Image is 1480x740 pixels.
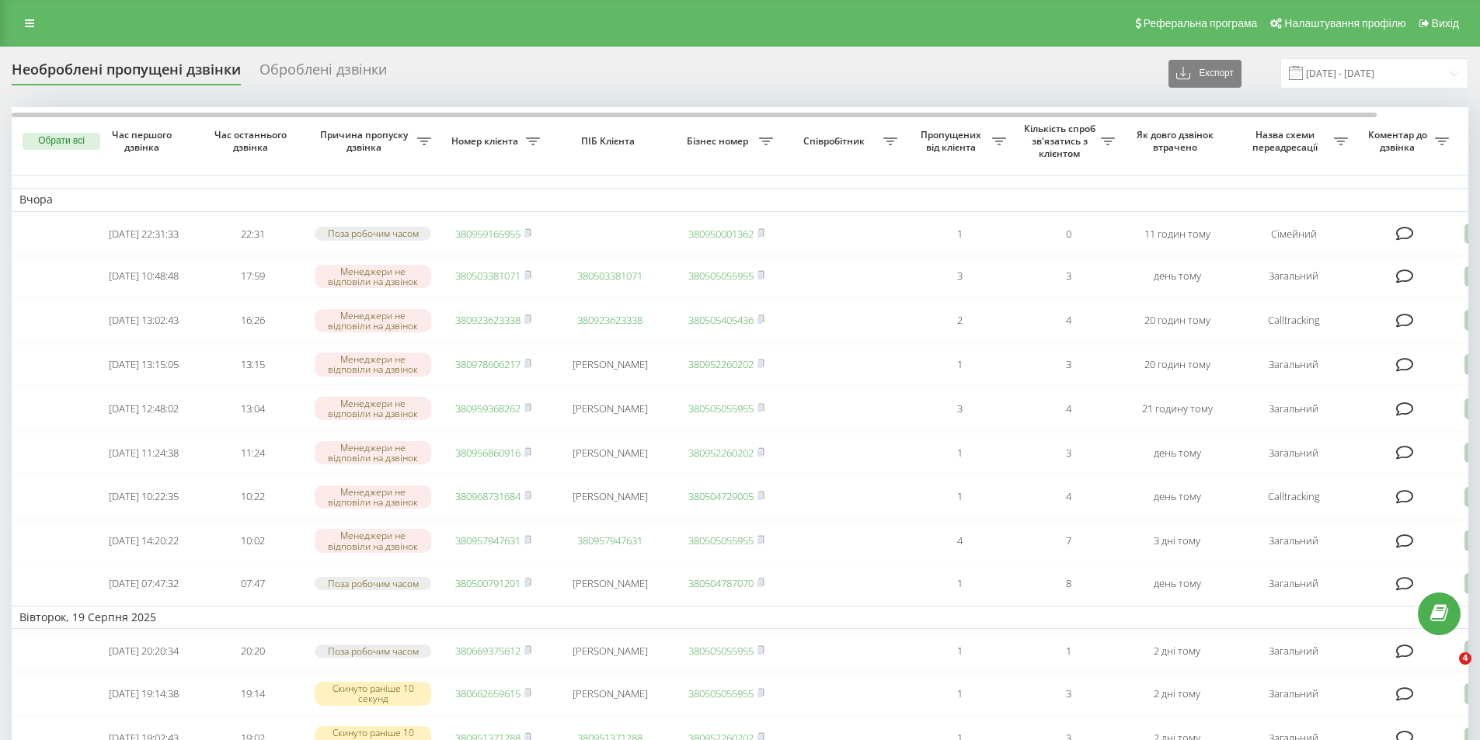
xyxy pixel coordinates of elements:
td: Загальний [1231,344,1356,385]
td: 1 [1014,632,1123,670]
div: Оброблені дзвінки [259,61,387,85]
a: 380505055955 [688,686,754,700]
td: Calltracking [1231,476,1356,517]
a: 380504787070 [688,576,754,590]
td: [DATE] 22:31:33 [89,215,198,253]
div: Менеджери не відповіли на дзвінок [315,265,431,288]
a: 380957947631 [455,533,521,547]
div: Менеджери не відповіли на дзвінок [315,529,431,552]
span: Час першого дзвінка [102,129,186,153]
td: 2 дні тому [1123,673,1231,714]
td: 4 [1014,300,1123,341]
td: 16:26 [198,300,307,341]
div: Менеджери не відповіли на дзвінок [315,309,431,332]
td: день тому [1123,256,1231,297]
td: 20 годин тому [1123,300,1231,341]
span: Коментар до дзвінка [1363,129,1435,153]
td: 3 [1014,673,1123,714]
td: 1 [905,673,1014,714]
span: Номер клієнта [447,135,526,148]
td: 20:20 [198,632,307,670]
div: Скинуто раніше 10 секунд [315,682,431,705]
span: Причина пропуску дзвінка [315,129,417,153]
div: Поза робочим часом [315,577,431,590]
td: день тому [1123,476,1231,517]
span: Як довго дзвінок втрачено [1135,129,1219,153]
a: 380505055955 [688,644,754,658]
td: 3 [1014,344,1123,385]
div: Менеджери не відповіли на дзвінок [315,353,431,376]
td: 10:22 [198,476,307,517]
td: день тому [1123,565,1231,603]
a: 380504729005 [688,489,754,503]
td: 1 [905,476,1014,517]
td: 3 дні тому [1123,520,1231,561]
td: Загальний [1231,388,1356,429]
td: 22:31 [198,215,307,253]
iframe: Intercom live chat [1427,652,1464,690]
td: Загальний [1231,565,1356,603]
a: 380952260202 [688,357,754,371]
td: [PERSON_NAME] [548,344,672,385]
td: [DATE] 20:20:34 [89,632,198,670]
td: 0 [1014,215,1123,253]
td: 11:24 [198,433,307,474]
a: 380952260202 [688,446,754,460]
td: [DATE] 13:15:05 [89,344,198,385]
div: Поза робочим часом [315,644,431,658]
a: 380662659615 [455,686,521,700]
span: Пропущених від клієнта [913,129,992,153]
a: 380500791201 [455,576,521,590]
a: 380959368262 [455,401,521,415]
td: 13:15 [198,344,307,385]
span: Назва схеми переадресації [1239,129,1334,153]
td: 13:04 [198,388,307,429]
td: [DATE] 19:14:38 [89,673,198,714]
a: 380923623338 [577,313,642,327]
a: 380950001362 [688,227,754,241]
a: 380505055955 [688,533,754,547]
td: 4 [1014,388,1123,429]
td: [DATE] 10:22:35 [89,476,198,517]
span: Реферальна програма [1144,17,1258,30]
td: 4 [905,520,1014,561]
td: 3 [905,256,1014,297]
a: 380923623338 [455,313,521,327]
a: 380505055955 [688,269,754,283]
td: 07:47 [198,565,307,603]
a: 380669375612 [455,644,521,658]
td: [PERSON_NAME] [548,673,672,714]
td: 7 [1014,520,1123,561]
button: Експорт [1168,60,1241,88]
td: [DATE] 11:24:38 [89,433,198,474]
td: 2 дні тому [1123,632,1231,670]
td: 8 [1014,565,1123,603]
a: 380503381071 [577,269,642,283]
a: 380968731684 [455,489,521,503]
a: 380505055955 [688,401,754,415]
td: [PERSON_NAME] [548,388,672,429]
td: 11 годин тому [1123,215,1231,253]
span: ПІБ Клієнта [561,135,659,148]
td: 2 [905,300,1014,341]
a: 380959165955 [455,227,521,241]
div: Менеджери не відповіли на дзвінок [315,397,431,420]
td: [DATE] 07:47:32 [89,565,198,603]
td: 19:14 [198,673,307,714]
td: [DATE] 14:20:22 [89,520,198,561]
td: 3 [1014,256,1123,297]
td: 1 [905,632,1014,670]
td: 3 [1014,433,1123,474]
button: Обрати всі [23,133,100,150]
span: Вихід [1432,17,1459,30]
span: Кількість спроб зв'язатись з клієнтом [1022,123,1101,159]
span: Налаштування профілю [1284,17,1405,30]
td: 1 [905,344,1014,385]
td: Calltracking [1231,300,1356,341]
td: [PERSON_NAME] [548,476,672,517]
a: 380505405436 [688,313,754,327]
td: 10:02 [198,520,307,561]
td: 1 [905,565,1014,603]
a: 380956860916 [455,446,521,460]
td: [DATE] 12:48:02 [89,388,198,429]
